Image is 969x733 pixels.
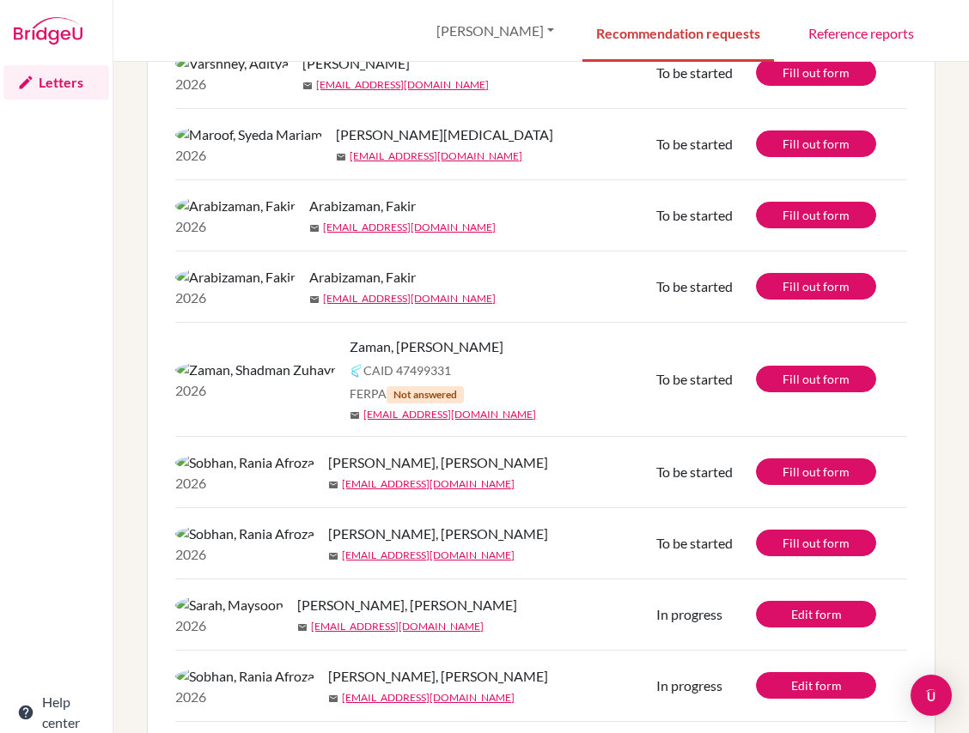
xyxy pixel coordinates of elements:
span: mail [328,551,338,561]
span: To be started [656,278,733,294]
a: [EMAIL_ADDRESS][DOMAIN_NAME] [323,220,496,235]
span: mail [336,152,346,162]
a: Fill out form [756,366,876,392]
img: Bridge-U [14,17,82,45]
span: To be started [656,535,733,551]
button: [PERSON_NAME] [429,15,562,47]
span: In progress [656,606,722,622]
a: Reference reports [795,3,928,62]
span: mail [309,294,320,305]
span: Arabizaman, Fakir [309,196,416,216]
a: Edit form [756,672,876,699]
img: Common App logo [350,364,363,378]
span: [PERSON_NAME], [PERSON_NAME] [328,666,548,687]
span: [PERSON_NAME], [PERSON_NAME] [328,452,548,473]
img: Maroof, Syeda Mariam [175,124,322,145]
p: 2026 [175,145,322,166]
span: Not answered [387,386,464,403]
a: Fill out form [756,130,876,157]
p: 2026 [175,615,283,636]
a: Fill out form [756,202,876,228]
a: [EMAIL_ADDRESS][DOMAIN_NAME] [316,77,489,93]
a: [EMAIL_ADDRESS][DOMAIN_NAME] [323,291,496,306]
span: mail [309,223,320,233]
a: [EMAIL_ADDRESS][DOMAIN_NAME] [363,407,536,422]
p: 2026 [175,473,314,494]
a: Fill out form [756,458,876,485]
a: Help center [3,695,109,730]
span: FERPA [350,385,464,403]
span: In progress [656,677,722,694]
span: Arabizaman, Fakir [309,267,416,288]
p: 2026 [175,288,296,308]
a: Letters [3,65,109,100]
div: Open Intercom Messenger [911,675,952,716]
a: Edit form [756,601,876,627]
a: Recommendation requests [582,3,774,62]
a: [EMAIL_ADDRESS][DOMAIN_NAME] [342,476,515,492]
span: [PERSON_NAME] [302,53,410,74]
a: Fill out form [756,59,876,86]
span: mail [328,480,338,490]
span: mail [302,81,313,91]
p: 2026 [175,74,289,94]
span: To be started [656,463,733,480]
a: [EMAIL_ADDRESS][DOMAIN_NAME] [342,548,515,563]
span: [PERSON_NAME][MEDICAL_DATA] [336,124,553,145]
a: Fill out form [756,273,876,300]
a: [EMAIL_ADDRESS][DOMAIN_NAME] [350,148,522,164]
span: [PERSON_NAME], [PERSON_NAME] [297,595,517,615]
p: 2026 [175,216,296,237]
span: mail [328,694,338,704]
p: 2026 [175,544,314,565]
p: 2026 [175,380,336,401]
span: To be started [656,64,733,81]
span: [PERSON_NAME], [PERSON_NAME] [328,524,548,544]
img: Sobhan, Rania Afroza [175,524,314,544]
span: To be started [656,371,733,387]
span: To be started [656,136,733,152]
a: Fill out form [756,530,876,556]
span: To be started [656,207,733,223]
p: 2026 [175,687,314,707]
img: Sarah, Maysoon [175,595,283,615]
a: [EMAIL_ADDRESS][DOMAIN_NAME] [311,619,484,634]
img: Sobhan, Rania Afroza [175,452,314,473]
a: [EMAIL_ADDRESS][DOMAIN_NAME] [342,690,515,706]
img: Zaman, Shadman Zuhayr [175,360,336,380]
span: CAID 47499331 [363,361,451,379]
img: Arabizaman, Fakir [175,196,296,216]
span: mail [297,622,308,633]
img: Arabizaman, Fakir [175,267,296,288]
img: Varshney, Aditya [175,53,289,74]
span: mail [350,410,360,421]
span: Zaman, [PERSON_NAME] [350,336,503,357]
img: Sobhan, Rania Afroza [175,666,314,687]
